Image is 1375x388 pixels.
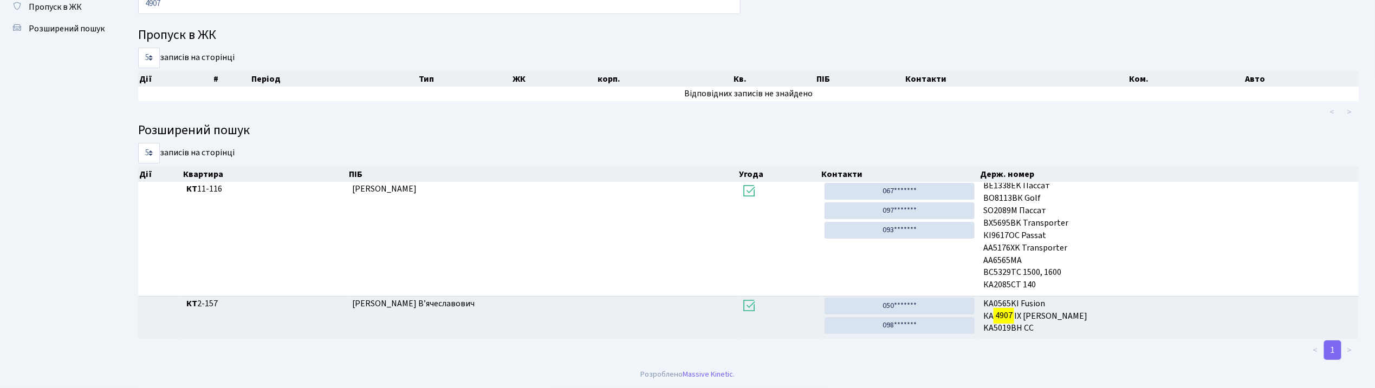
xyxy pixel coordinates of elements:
div: Розроблено . [640,369,735,380]
th: Угода [738,167,820,182]
th: Контакти [904,71,1128,87]
h4: Пропуск в ЖК [138,28,1359,43]
th: # [212,71,250,87]
span: 2-157 [186,298,343,310]
span: [PERSON_NAME] [352,183,417,195]
span: 11-116 [186,183,343,195]
b: КТ [186,298,197,310]
th: Тип [418,71,511,87]
th: Дії [138,71,212,87]
span: KA0565KI Fusion КА ІХ [PERSON_NAME] KA5019BH CC [983,298,1354,335]
span: Пропуск в ЖК [29,1,82,13]
th: Квартира [182,167,348,182]
a: Розширений пошук [5,18,114,40]
a: 1 [1324,340,1341,360]
span: КЕ4313АІ A7 Sportback АР9855ЕС Berlingo KA4704IT Transit KA2135AP Transit Connect АІ4389МА Accord... [983,183,1354,291]
a: Massive Kinetic [683,369,733,380]
span: Розширений пошук [29,23,105,35]
td: Відповідних записів не знайдено [138,87,1359,101]
select: записів на сторінці [138,48,160,68]
label: записів на сторінці [138,48,235,68]
th: Контакти [820,167,979,182]
th: Дії [138,167,182,182]
th: корп. [596,71,732,87]
th: Держ. номер [980,167,1359,182]
mark: 4907 [994,308,1014,323]
span: [PERSON_NAME] В’ячеславович [352,298,475,310]
th: Ком. [1128,71,1244,87]
th: ПІБ [815,71,904,87]
label: записів на сторінці [138,143,235,163]
h4: Розширений пошук [138,123,1359,139]
th: Авто [1244,71,1359,87]
b: КТ [186,183,197,195]
select: записів на сторінці [138,143,160,163]
th: Кв. [732,71,815,87]
th: ПІБ [348,167,738,182]
th: ЖК [511,71,596,87]
th: Період [250,71,418,87]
